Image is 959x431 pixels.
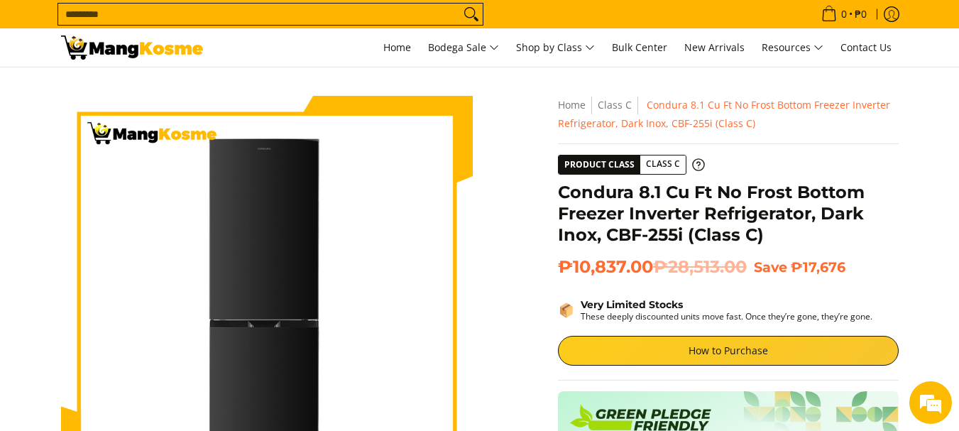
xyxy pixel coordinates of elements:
a: Bodega Sale [421,28,506,67]
a: Resources [755,28,831,67]
span: Class C [640,156,686,173]
a: Home [558,98,586,111]
span: Bulk Center [612,40,667,54]
span: Condura 8.1 Cu Ft No Frost Bottom Freezer Inverter Refrigerator, Dark Inox, CBF-255i (Class C) [558,98,890,130]
span: Home [383,40,411,54]
strong: Very Limited Stocks [581,298,683,311]
img: Condura Bottom Freezer Inverter Ref CBF-255i (Class C) l Mang Kosme [61,36,203,60]
a: Class C [598,98,632,111]
a: New Arrivals [677,28,752,67]
span: Contact Us [840,40,892,54]
p: These deeply discounted units move fast. Once they’re gone, they’re gone. [581,311,872,322]
a: Product Class Class C [558,155,705,175]
span: 0 [839,9,849,19]
h1: Condura 8.1 Cu Ft No Frost Bottom Freezer Inverter Refrigerator, Dark Inox, CBF-255i (Class C) [558,182,899,246]
span: ₱0 [853,9,869,19]
span: ₱17,676 [791,258,845,275]
span: • [817,6,871,22]
a: Home [376,28,418,67]
button: Search [460,4,483,25]
a: Shop by Class [509,28,602,67]
nav: Main Menu [217,28,899,67]
span: ₱10,837.00 [558,256,747,278]
span: Save [754,258,787,275]
a: Bulk Center [605,28,674,67]
nav: Breadcrumbs [558,96,899,133]
span: Resources [762,39,823,57]
span: New Arrivals [684,40,745,54]
a: Contact Us [833,28,899,67]
span: Bodega Sale [428,39,499,57]
span: Product Class [559,156,640,174]
span: Shop by Class [516,39,595,57]
del: ₱28,513.00 [653,256,747,278]
a: How to Purchase [558,336,899,366]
